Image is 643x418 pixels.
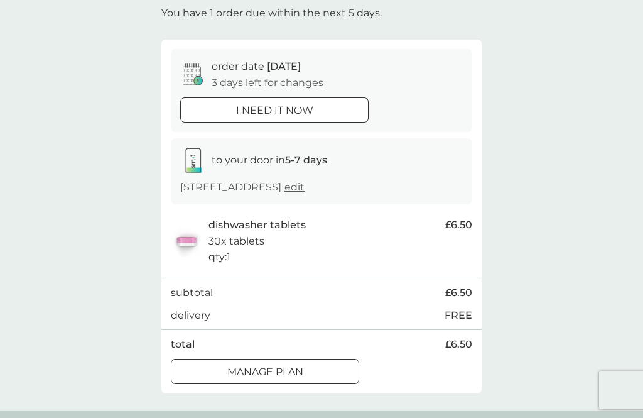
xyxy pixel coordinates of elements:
[212,154,327,166] span: to your door in
[445,217,472,233] span: £6.50
[171,307,210,324] p: delivery
[208,217,306,233] p: dishwasher tablets
[285,154,327,166] strong: 5-7 days
[171,336,195,353] p: total
[445,285,472,301] span: £6.50
[212,75,323,91] p: 3 days left for changes
[445,307,472,324] p: FREE
[171,285,213,301] p: subtotal
[208,249,230,265] p: qty : 1
[180,179,305,195] p: [STREET_ADDRESS]
[236,102,313,119] p: i need it now
[445,336,472,353] span: £6.50
[227,364,303,380] p: Manage plan
[180,97,369,123] button: i need it now
[284,181,305,193] a: edit
[171,359,359,384] button: Manage plan
[212,58,301,75] p: order date
[161,5,382,21] p: You have 1 order due within the next 5 days.
[208,233,264,250] p: 30x tablets
[267,60,301,72] span: [DATE]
